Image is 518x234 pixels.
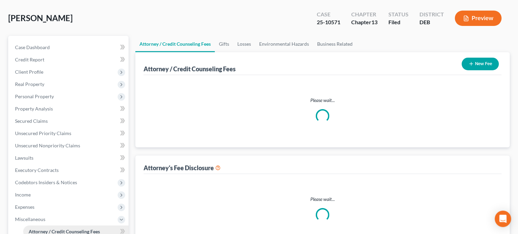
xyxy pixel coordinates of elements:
[455,11,502,26] button: Preview
[135,36,215,52] a: Attorney / Credit Counseling Fees
[388,18,409,26] div: Filed
[149,196,496,203] p: Please wait...
[10,152,129,164] a: Lawsuits
[15,130,71,136] span: Unsecured Priority Claims
[419,18,444,26] div: DEB
[419,11,444,18] div: District
[149,97,496,104] p: Please wait...
[10,54,129,66] a: Credit Report
[495,211,511,227] div: Open Intercom Messenger
[15,155,33,161] span: Lawsuits
[144,65,236,73] div: Attorney / Credit Counseling Fees
[10,103,129,115] a: Property Analysis
[144,164,221,172] div: Attorney's Fee Disclosure
[10,41,129,54] a: Case Dashboard
[317,11,340,18] div: Case
[215,36,233,52] a: Gifts
[371,19,378,25] span: 13
[255,36,313,52] a: Environmental Hazards
[351,18,378,26] div: Chapter
[15,81,44,87] span: Real Property
[15,118,48,124] span: Secured Claims
[15,69,43,75] span: Client Profile
[15,57,44,62] span: Credit Report
[10,115,129,127] a: Secured Claims
[15,179,77,185] span: Codebtors Insiders & Notices
[10,164,129,176] a: Executory Contracts
[313,36,357,52] a: Business Related
[233,36,255,52] a: Losses
[10,140,129,152] a: Unsecured Nonpriority Claims
[15,106,53,112] span: Property Analysis
[351,11,378,18] div: Chapter
[15,93,54,99] span: Personal Property
[8,13,73,23] span: [PERSON_NAME]
[317,18,340,26] div: 25-10571
[15,192,31,198] span: Income
[15,44,50,50] span: Case Dashboard
[388,11,409,18] div: Status
[462,58,499,70] button: New Fee
[15,143,80,148] span: Unsecured Nonpriority Claims
[10,127,129,140] a: Unsecured Priority Claims
[15,167,59,173] span: Executory Contracts
[15,216,45,222] span: Miscellaneous
[15,204,34,210] span: Expenses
